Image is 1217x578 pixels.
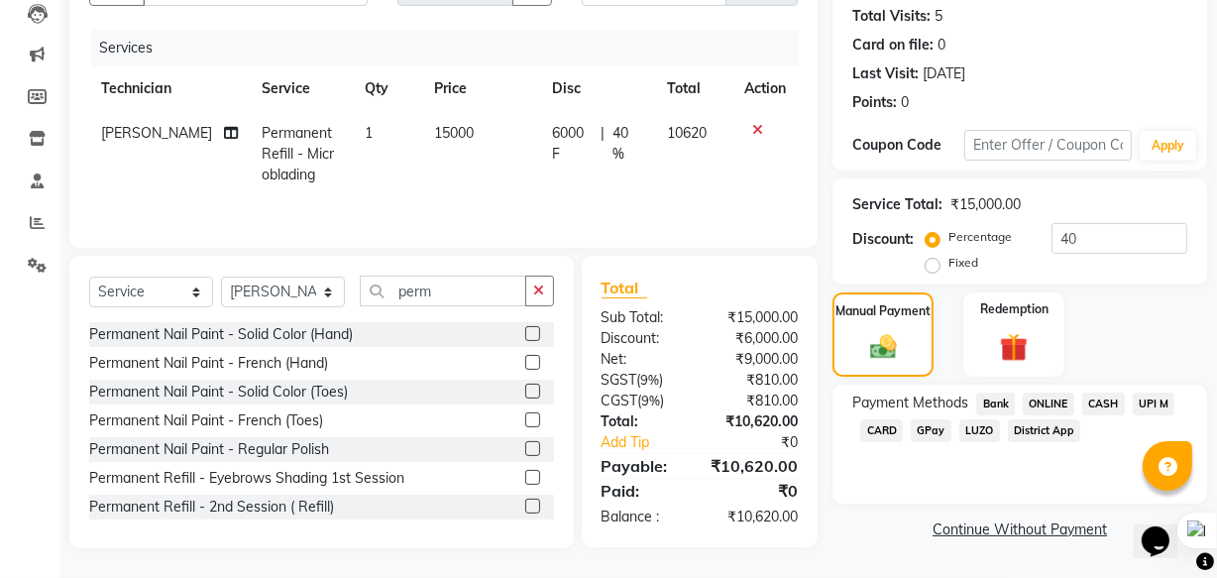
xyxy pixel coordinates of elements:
span: GPay [911,419,951,442]
span: 15000 [434,124,474,142]
span: ONLINE [1023,393,1074,415]
div: Permanent Nail Paint - Regular Polish [89,439,329,460]
span: CARD [860,419,903,442]
span: LUZO [959,419,1000,442]
div: Points: [852,92,897,113]
div: ( ) [587,370,700,391]
a: Continue Without Payment [836,520,1203,540]
th: Qty [353,66,421,111]
span: District App [1008,419,1081,442]
div: Balance : [587,507,700,527]
span: CGST [602,392,638,409]
th: Service [250,66,353,111]
div: Total: [587,411,700,432]
iframe: chat widget [1134,499,1197,558]
div: ₹0 [700,479,813,503]
div: Permanent Nail Paint - French (Toes) [89,410,323,431]
div: Card on file: [852,35,934,56]
div: ₹6,000.00 [700,328,813,349]
div: ₹15,000.00 [950,194,1021,215]
div: ( ) [587,391,700,411]
span: Permanent Refill - Microblading [262,124,334,183]
th: Total [655,66,733,111]
div: Permanent Refill - 2nd Session ( Refill) [89,497,334,518]
div: [DATE] [923,63,965,84]
div: 5 [935,6,942,27]
div: Permanent Nail Paint - French (Hand) [89,353,328,374]
label: Redemption [980,300,1049,318]
div: 0 [938,35,945,56]
div: ₹9,000.00 [700,349,813,370]
span: CASH [1082,393,1125,415]
span: 9% [642,393,661,408]
div: Services [91,30,813,66]
input: Enter Offer / Coupon Code [964,130,1132,161]
span: 6000 F [552,123,593,165]
div: Total Visits: [852,6,931,27]
div: ₹10,620.00 [696,454,813,478]
div: ₹15,000.00 [700,307,813,328]
span: Bank [976,393,1015,415]
img: _cash.svg [862,332,905,363]
div: ₹10,620.00 [700,411,813,432]
span: SGST [602,371,637,389]
span: [PERSON_NAME] [101,124,212,142]
th: Technician [89,66,250,111]
span: 9% [641,372,660,388]
img: _gift.svg [991,330,1037,365]
div: Permanent Nail Paint - Solid Color (Toes) [89,382,348,403]
a: Add Tip [587,432,719,453]
th: Price [422,66,540,111]
div: Net: [587,349,700,370]
label: Fixed [948,254,978,272]
span: 40 % [612,123,642,165]
label: Manual Payment [835,302,931,320]
span: 10620 [667,124,707,142]
th: Action [732,66,798,111]
th: Disc [540,66,655,111]
span: | [601,123,605,165]
span: Total [602,278,647,298]
div: Coupon Code [852,135,964,156]
div: ₹10,620.00 [700,507,813,527]
div: Permanent Refill - Eyebrows Shading 1st Session [89,468,404,489]
div: ₹0 [719,432,813,453]
div: Discount: [587,328,700,349]
span: Payment Methods [852,393,968,413]
span: UPI M [1133,393,1175,415]
div: ₹810.00 [700,370,813,391]
div: Last Visit: [852,63,919,84]
div: ₹810.00 [700,391,813,411]
div: Service Total: [852,194,942,215]
div: Payable: [587,454,697,478]
div: 0 [901,92,909,113]
div: Permanent Nail Paint - Solid Color (Hand) [89,324,353,345]
label: Percentage [948,228,1012,246]
div: Paid: [587,479,700,503]
input: Search or Scan [360,276,526,306]
div: Sub Total: [587,307,700,328]
div: Discount: [852,229,914,250]
button: Apply [1140,131,1196,161]
span: 1 [365,124,373,142]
